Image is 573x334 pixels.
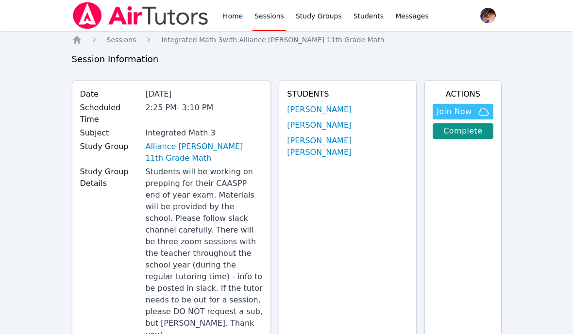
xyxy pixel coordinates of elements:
a: Integrated Math 3with Alliance [PERSON_NAME] 11th Grade Math [161,35,384,45]
span: Join Now [437,106,472,117]
a: [PERSON_NAME] [287,119,352,131]
img: Air Tutors [72,2,209,29]
label: Study Group [80,141,140,152]
div: [DATE] [145,88,263,100]
a: [PERSON_NAME] [287,104,352,116]
h3: Session Information [72,52,502,66]
h4: Students [287,88,408,100]
label: Subject [80,127,140,139]
a: Alliance [PERSON_NAME] 11th Grade Math [145,141,263,164]
a: Complete [433,123,493,139]
label: Date [80,88,140,100]
label: Study Group Details [80,166,140,189]
h4: Actions [433,88,493,100]
span: Messages [395,11,429,21]
div: 2:25 PM - 3:10 PM [145,102,263,114]
a: Sessions [107,35,136,45]
label: Scheduled Time [80,102,140,125]
a: [PERSON_NAME] [PERSON_NAME] [287,135,408,158]
span: Sessions [107,36,136,44]
button: Join Now [433,104,493,119]
div: Integrated Math 3 [145,127,263,139]
span: Integrated Math 3 with Alliance [PERSON_NAME] 11th Grade Math [161,36,384,44]
nav: Breadcrumb [72,35,502,45]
